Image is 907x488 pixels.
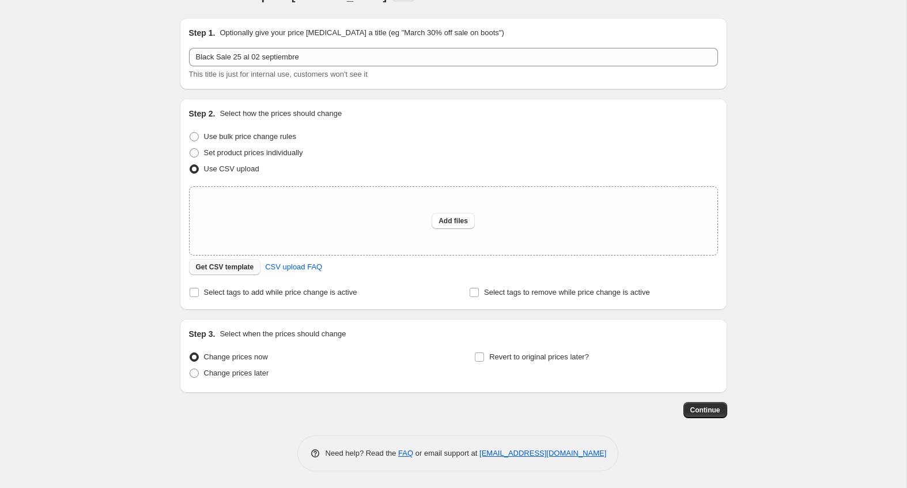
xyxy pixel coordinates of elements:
[220,328,346,340] p: Select when the prices should change
[204,352,268,361] span: Change prices now
[204,132,296,141] span: Use bulk price change rules
[189,259,261,275] button: Get CSV template
[479,449,606,457] a: [EMAIL_ADDRESS][DOMAIN_NAME]
[189,328,216,340] h2: Step 3.
[258,258,329,276] a: CSV upload FAQ
[189,27,216,39] h2: Step 1.
[204,369,269,377] span: Change prices later
[265,261,322,273] span: CSV upload FAQ
[196,262,254,272] span: Get CSV template
[204,148,303,157] span: Set product prices individually
[326,449,399,457] span: Need help? Read the
[413,449,479,457] span: or email support at
[220,108,342,119] p: Select how the prices should change
[690,406,720,415] span: Continue
[683,402,727,418] button: Continue
[189,48,718,66] input: 30% off holiday sale
[189,108,216,119] h2: Step 2.
[189,70,368,78] span: This title is just for internal use, customers won't see it
[439,216,468,226] span: Add files
[220,27,504,39] p: Optionally give your price [MEDICAL_DATA] a title (eg "March 30% off sale on boots")
[432,213,475,229] button: Add files
[484,288,650,296] span: Select tags to remove while price change is active
[398,449,413,457] a: FAQ
[204,164,259,173] span: Use CSV upload
[204,288,357,296] span: Select tags to add while price change is active
[489,352,589,361] span: Revert to original prices later?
